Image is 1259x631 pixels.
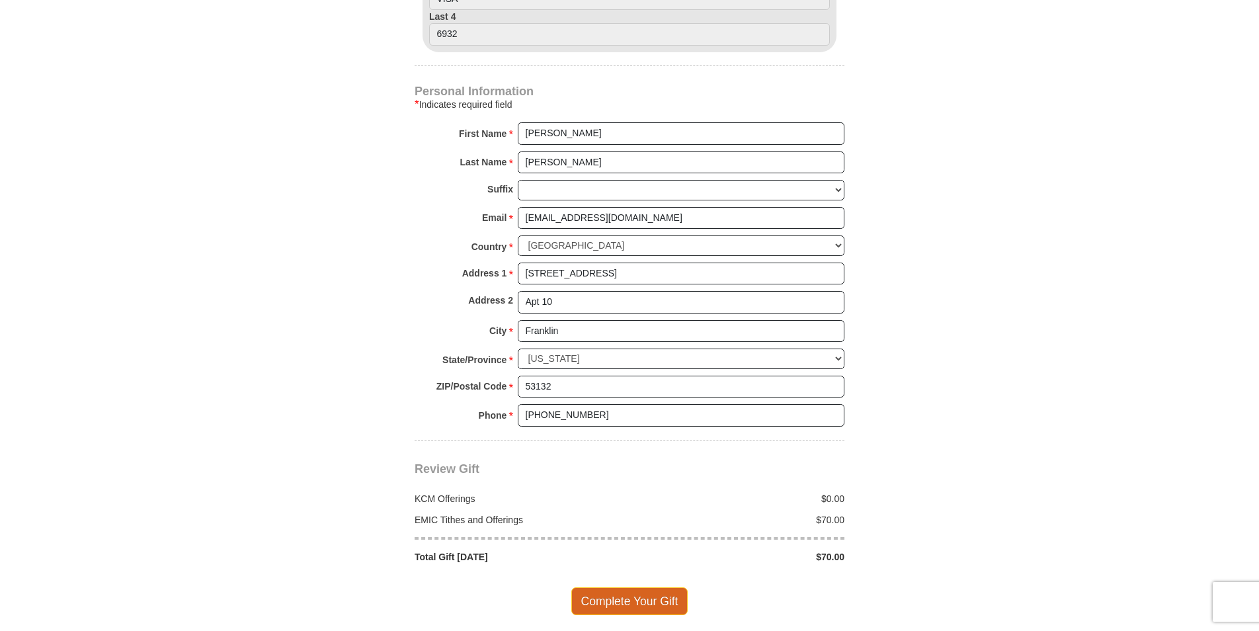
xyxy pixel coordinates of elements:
[459,124,507,143] strong: First Name
[462,264,507,282] strong: Address 1
[460,153,507,171] strong: Last Name
[479,406,507,425] strong: Phone
[471,237,507,256] strong: Country
[468,291,513,310] strong: Address 2
[415,462,479,476] span: Review Gift
[436,377,507,396] strong: ZIP/Postal Code
[429,23,830,46] input: Last 4
[408,550,630,564] div: Total Gift [DATE]
[629,513,852,526] div: $70.00
[442,351,507,369] strong: State/Province
[408,513,630,526] div: EMIC Tithes and Offerings
[487,180,513,198] strong: Suffix
[482,208,507,227] strong: Email
[629,550,852,564] div: $70.00
[571,587,688,615] span: Complete Your Gift
[429,10,830,46] label: Last 4
[415,86,844,97] h4: Personal Information
[408,492,630,505] div: KCM Offerings
[489,321,507,340] strong: City
[415,97,844,112] div: Indicates required field
[629,492,852,505] div: $0.00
